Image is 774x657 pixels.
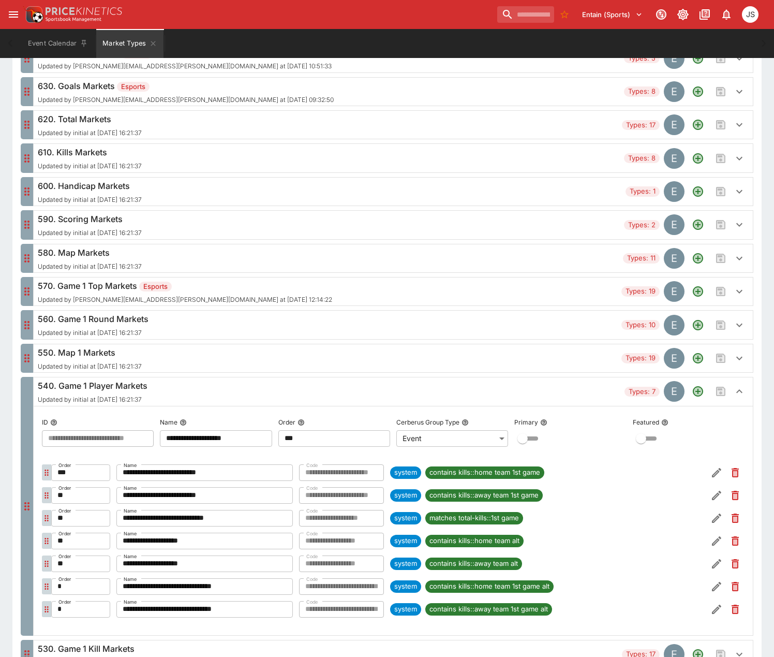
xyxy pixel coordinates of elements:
[717,5,736,24] button: Notifications
[664,381,684,402] div: EVENT
[726,532,745,550] button: Remove Market Code from the group
[58,551,71,563] label: Order
[711,82,730,101] span: Save changes to the Market Type group
[4,5,23,24] button: open drawer
[160,418,177,427] p: Name
[124,505,137,517] label: Name
[514,418,538,427] p: Primary
[306,460,318,472] label: Code
[626,186,660,197] span: Types: 1
[711,182,730,201] span: Save changes to the Market Type group
[22,29,94,58] button: Event Calendar
[306,551,318,563] label: Code
[425,513,523,523] span: matches total-kills::1st game
[742,6,758,23] div: John Seaton
[689,182,707,201] button: Add a new Market type to the group
[38,263,142,270] span: Updated by initial at [DATE] 16:21:37
[38,246,142,259] h6: 580. Map Markets
[621,353,660,363] span: Types: 19
[390,559,421,569] span: system
[46,7,122,15] img: PriceKinetics
[664,48,684,69] div: EVENT
[689,282,707,301] button: Add a new Market type to the group
[425,490,543,501] span: contains kills::away team 1st game
[689,149,707,168] button: Add a new Market type to the group
[38,329,148,337] span: Updated by initial at [DATE] 16:21:37
[624,53,660,64] span: Types: 5
[306,528,318,540] label: Code
[689,316,707,334] button: Add a new Market type to the group
[726,600,745,619] button: Remove Market Code from the group
[664,348,684,369] div: EVENT
[425,581,554,592] span: contains kills::home team 1st game alt
[124,528,137,540] label: Name
[674,5,692,24] button: Toggle light/dark mode
[38,146,142,158] h6: 610. Kills Markets
[689,349,707,368] button: Add a new Market type to the group
[661,419,668,426] button: Featured
[297,419,305,426] button: Order
[38,213,142,225] h6: 590. Scoring Markets
[46,17,101,22] img: Sportsbook Management
[124,596,137,608] label: Name
[23,4,43,25] img: PriceKinetics Logo
[38,396,147,403] span: Updated by initial at [DATE] 16:21:37
[180,419,187,426] button: Name
[38,63,332,70] span: Updated by [PERSON_NAME][EMAIL_ADDRESS][PERSON_NAME][DOMAIN_NAME] at [DATE] 10:51:33
[50,419,57,426] button: ID
[633,418,659,427] p: Featured
[621,320,660,330] span: Types: 10
[139,282,172,292] span: Esports
[726,577,745,596] button: Remove Market Code from the group
[58,460,71,472] label: Order
[689,49,707,68] button: Add a new Market type to the group
[664,81,684,102] div: EVENT
[38,96,334,104] span: Updated by [PERSON_NAME][EMAIL_ADDRESS][PERSON_NAME][DOMAIN_NAME] at [DATE] 09:32:50
[117,82,150,92] span: Esports
[689,115,707,134] button: Add a new Market type to the group
[42,418,48,427] p: ID
[38,113,142,125] h6: 620. Total Markets
[624,220,660,230] span: Types: 2
[58,528,71,540] label: Order
[306,505,318,517] label: Code
[556,6,573,23] button: No Bookmarks
[58,505,71,517] label: Order
[695,5,714,24] button: Documentation
[540,419,547,426] button: Primary
[425,559,522,569] span: contains kills::away team alt
[726,463,745,482] button: Remove Market Code from the group
[38,379,147,392] h6: 540. Game 1 Player Markets
[664,114,684,135] div: EVENT
[278,418,295,427] p: Order
[664,214,684,235] div: EVENT
[664,148,684,169] div: EVENT
[664,181,684,202] div: EVENT
[664,315,684,335] div: EVENT
[689,249,707,268] button: Add a new Market type to the group
[38,80,334,92] h6: 630. Goals Markets
[38,180,142,192] h6: 600. Handicap Markets
[425,604,552,615] span: contains kills::away team 1st game alt
[124,483,137,494] label: Name
[396,430,508,447] div: Event
[124,551,137,563] label: Name
[306,483,318,494] label: Code
[38,196,142,203] span: Updated by initial at [DATE] 16:21:37
[390,468,421,478] span: system
[624,153,660,164] span: Types: 8
[38,229,142,237] span: Updated by initial at [DATE] 16:21:37
[497,6,554,23] input: search
[664,281,684,302] div: EVENT
[38,313,148,325] h6: 560. Game 1 Round Markets
[711,149,730,168] span: Save changes to the Market Type group
[38,363,142,370] span: Updated by initial at [DATE] 16:21:37
[711,249,730,268] span: Save changes to the Market Type group
[689,215,707,234] button: Add a new Market type to the group
[711,316,730,334] span: Save changes to the Market Type group
[689,82,707,101] button: Add a new Market type to the group
[396,418,459,427] p: Cerberus Group Type
[711,49,730,68] span: Save changes to the Market Type group
[576,6,649,23] button: Select Tenant
[124,460,137,472] label: Name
